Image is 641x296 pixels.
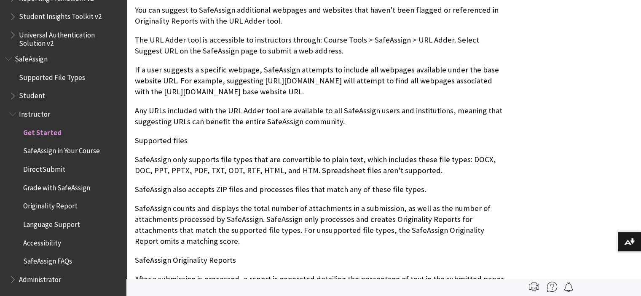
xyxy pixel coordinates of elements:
[19,70,85,82] span: Supported File Types
[23,236,61,247] span: Accessibility
[19,89,45,100] span: Student
[23,199,78,211] span: Originality Report
[135,203,508,247] p: SafeAssign counts and displays the total number of attachments in a submission, as well as the nu...
[23,254,72,266] span: SafeAssign FAQs
[19,10,102,21] span: Student Insights Toolkit v2
[23,125,62,137] span: Get Started
[19,28,121,48] span: Universal Authentication Solution v2
[547,282,557,292] img: More help
[135,35,508,56] p: The URL Adder tool is accessible to instructors through: Course Tools > SafeAssign > URL Adder. S...
[19,272,61,284] span: Administrator
[563,282,574,292] img: Follow this page
[135,135,508,146] p: Supported files
[23,181,90,192] span: Grade with SafeAssign
[19,107,50,118] span: Instructor
[529,282,539,292] img: Print
[15,52,48,63] span: SafeAssign
[135,255,508,266] p: SafeAssign Originality Reports
[23,162,65,173] span: DirectSubmit
[23,217,80,229] span: Language Support
[135,105,508,127] p: Any URLs included with the URL Adder tool are available to all SafeAssign users and institutions,...
[135,154,508,176] p: SafeAssign only supports file types that are convertible to plain text, which includes these file...
[135,64,508,98] p: If a user suggests a specific webpage, SafeAssign attempts to include all webpages available unde...
[135,184,508,195] p: SafeAssign also accepts ZIP files and processes files that match any of these file types.
[23,144,100,155] span: SafeAssign in Your Course
[135,5,508,27] p: You can suggest to SafeAssign additional webpages and websites that haven't been flagged or refer...
[5,52,121,287] nav: Book outline for Blackboard SafeAssign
